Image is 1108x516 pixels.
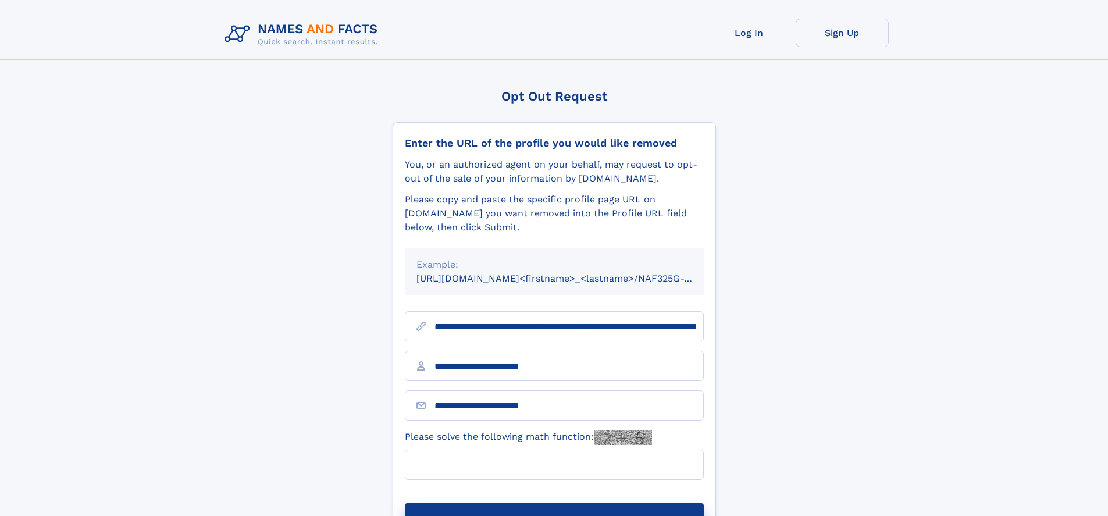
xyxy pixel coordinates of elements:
div: Please copy and paste the specific profile page URL on [DOMAIN_NAME] you want removed into the Pr... [405,193,704,234]
div: You, or an authorized agent on your behalf, may request to opt-out of the sale of your informatio... [405,158,704,186]
div: Enter the URL of the profile you would like removed [405,137,704,150]
div: Opt Out Request [393,89,716,104]
a: Log In [703,19,796,47]
a: Sign Up [796,19,889,47]
small: [URL][DOMAIN_NAME]<firstname>_<lastname>/NAF325G-xxxxxxxx [416,273,726,284]
label: Please solve the following math function: [405,430,652,445]
div: Example: [416,258,692,272]
img: Logo Names and Facts [220,19,387,50]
